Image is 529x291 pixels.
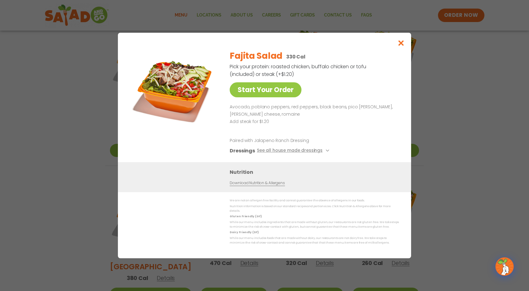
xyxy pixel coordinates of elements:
[230,168,402,176] h3: Nutrition
[230,198,399,203] p: We are not an allergen free facility and cannot guarantee the absence of allergens in our foods.
[286,53,305,61] p: 330 Cal
[230,118,396,125] p: Add steak for $1.20
[230,215,261,218] strong: Gluten Friendly (GF)
[257,147,331,155] button: See all house made dressings
[391,33,411,53] button: Close modal
[230,236,399,245] p: While our menu includes foods that are made without dairy, our restaurants are not dairy free. We...
[230,230,258,234] strong: Dairy Friendly (DF)
[230,180,285,186] a: Download Nutrition & Allergens
[132,45,217,131] img: Featured product photo for Fajita Salad
[230,147,255,155] h3: Dressings
[230,204,399,214] p: Nutrition information is based on our standard recipes and portion sizes. Click Nutrition & Aller...
[230,63,367,78] p: Pick your protein: roasted chicken, buffalo chicken or tofu (included) or steak (+$1.20)
[230,50,283,62] h2: Fajita Salad
[496,258,513,275] img: wpChatIcon
[230,137,343,144] p: Paired with Jalapeno Ranch Dressing
[230,82,301,97] a: Start Your Order
[230,103,396,118] p: Avocado, poblano peppers, red peppers, black beans, pico [PERSON_NAME], [PERSON_NAME] cheese, rom...
[230,220,399,229] p: While our menu includes ingredients that are made without gluten, our restaurants are not gluten ...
